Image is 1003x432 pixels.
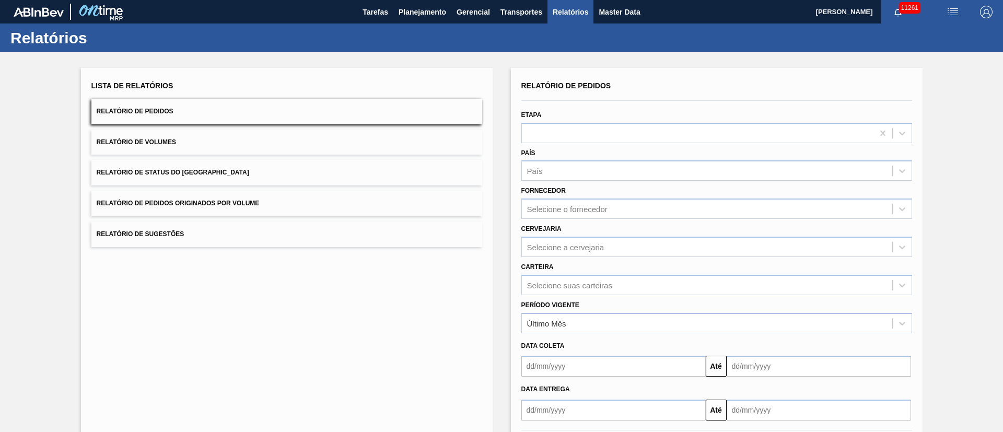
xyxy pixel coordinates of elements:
input: dd/mm/yyyy [521,400,706,421]
button: Relatório de Volumes [91,130,482,155]
span: Relatório de Volumes [97,138,176,146]
button: Até [706,400,727,421]
button: Relatório de Status do [GEOGRAPHIC_DATA] [91,160,482,185]
span: 11261 [899,2,920,14]
span: Relatório de Pedidos [521,81,611,90]
span: Tarefas [363,6,388,18]
div: Selecione a cervejaria [527,242,604,251]
button: Relatório de Pedidos Originados por Volume [91,191,482,216]
input: dd/mm/yyyy [727,356,911,377]
button: Relatório de Pedidos [91,99,482,124]
h1: Relatórios [10,32,196,44]
img: TNhmsLtSVTkK8tSr43FrP2fwEKptu5GPRR3wAAAABJRU5ErkJggg== [14,7,64,17]
div: País [527,167,543,176]
span: Gerencial [457,6,490,18]
div: Último Mês [527,319,566,328]
button: Relatório de Sugestões [91,221,482,247]
span: Lista de Relatórios [91,81,173,90]
label: Período Vigente [521,301,579,309]
button: Até [706,356,727,377]
span: Relatórios [553,6,588,18]
img: Logout [980,6,993,18]
input: dd/mm/yyyy [521,356,706,377]
button: Notificações [881,5,915,19]
label: Carteira [521,263,554,271]
label: País [521,149,535,157]
span: Master Data [599,6,640,18]
span: Data entrega [521,386,570,393]
label: Cervejaria [521,225,562,232]
span: Planejamento [399,6,446,18]
label: Fornecedor [521,187,566,194]
img: userActions [947,6,959,18]
span: Relatório de Sugestões [97,230,184,238]
span: Data coleta [521,342,565,349]
span: Transportes [500,6,542,18]
div: Selecione suas carteiras [527,281,612,289]
span: Relatório de Status do [GEOGRAPHIC_DATA] [97,169,249,176]
label: Etapa [521,111,542,119]
input: dd/mm/yyyy [727,400,911,421]
span: Relatório de Pedidos [97,108,173,115]
span: Relatório de Pedidos Originados por Volume [97,200,260,207]
div: Selecione o fornecedor [527,205,608,214]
